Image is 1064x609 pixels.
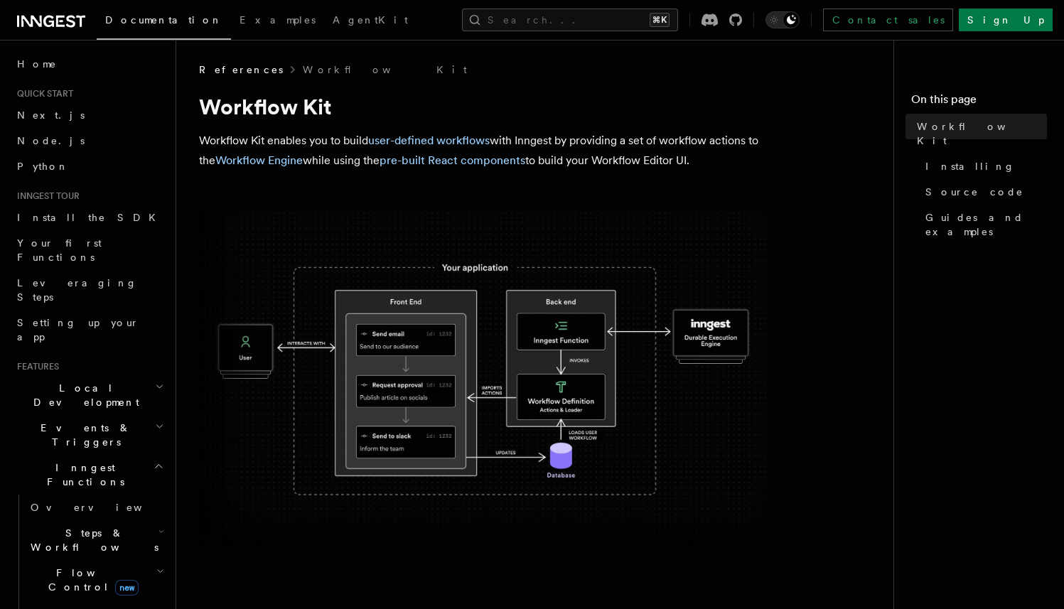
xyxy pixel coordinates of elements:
[105,14,222,26] span: Documentation
[17,57,57,71] span: Home
[324,4,417,38] a: AgentKit
[11,270,167,310] a: Leveraging Steps
[11,415,167,455] button: Events & Triggers
[11,375,167,415] button: Local Development
[917,119,1047,148] span: Workflow Kit
[231,4,324,38] a: Examples
[11,102,167,128] a: Next.js
[17,277,137,303] span: Leveraging Steps
[823,9,953,31] a: Contact sales
[17,161,69,172] span: Python
[11,205,167,230] a: Install the SDK
[25,566,156,594] span: Flow Control
[17,135,85,146] span: Node.js
[240,14,316,26] span: Examples
[17,237,102,263] span: Your first Functions
[215,153,303,167] a: Workflow Engine
[911,91,1047,114] h4: On this page
[911,114,1047,153] a: Workflow Kit
[368,134,490,147] a: user-defined workflows
[97,4,231,40] a: Documentation
[11,381,155,409] span: Local Development
[11,421,155,449] span: Events & Triggers
[462,9,678,31] button: Search...⌘K
[11,455,167,495] button: Inngest Functions
[925,159,1015,173] span: Installing
[199,94,768,119] h1: Workflow Kit
[25,495,167,520] a: Overview
[199,131,768,171] p: Workflow Kit enables you to build with Inngest by providing a set of workflow actions to the whil...
[11,128,167,153] a: Node.js
[115,580,139,595] span: new
[11,310,167,350] a: Setting up your app
[31,502,177,513] span: Overview
[925,210,1047,239] span: Guides and examples
[11,230,167,270] a: Your first Functions
[765,11,800,28] button: Toggle dark mode
[17,212,164,223] span: Install the SDK
[199,63,283,77] span: References
[199,208,768,548] img: The Workflow Kit provides a Workflow Engine to compose workflow actions on the back end and a set...
[11,153,167,179] a: Python
[380,153,525,167] a: pre-built React components
[11,190,80,202] span: Inngest tour
[920,205,1047,244] a: Guides and examples
[11,88,73,99] span: Quick start
[11,460,154,489] span: Inngest Functions
[303,63,467,77] a: Workflow Kit
[333,14,408,26] span: AgentKit
[11,361,59,372] span: Features
[17,317,139,343] span: Setting up your app
[25,560,167,600] button: Flow Controlnew
[920,153,1047,179] a: Installing
[25,520,167,560] button: Steps & Workflows
[17,109,85,121] span: Next.js
[25,526,158,554] span: Steps & Workflows
[650,13,670,27] kbd: ⌘K
[925,185,1023,199] span: Source code
[11,51,167,77] a: Home
[920,179,1047,205] a: Source code
[959,9,1053,31] a: Sign Up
